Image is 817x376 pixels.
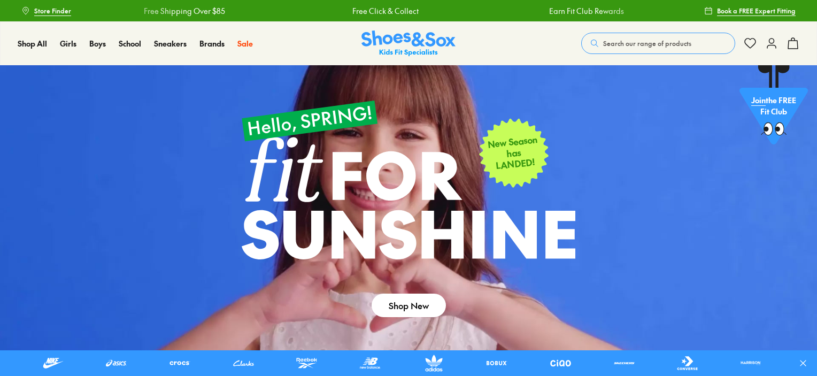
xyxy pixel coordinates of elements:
a: Jointhe FREE Fit Club [739,65,808,150]
a: Book a FREE Expert Fitting [704,1,796,20]
img: SNS_Logo_Responsive.svg [361,30,456,57]
a: Store Finder [21,1,71,20]
span: Book a FREE Expert Fitting [717,6,796,16]
p: the FREE Fit Club [739,86,808,126]
span: Join [751,95,766,105]
a: Shoes & Sox [361,30,456,57]
span: Search our range of products [603,39,691,48]
a: Shop New [372,294,446,317]
a: Girls [60,38,76,49]
a: Sale [237,38,253,49]
a: Free Click & Collect [352,5,419,17]
a: Brands [199,38,225,49]
a: Sneakers [154,38,187,49]
a: School [119,38,141,49]
a: Shop All [18,38,47,49]
span: Store Finder [34,6,71,16]
a: Boys [89,38,106,49]
button: Search our range of products [581,33,735,54]
a: Free Shipping Over $85 [144,5,225,17]
a: Earn Fit Club Rewards [549,5,624,17]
